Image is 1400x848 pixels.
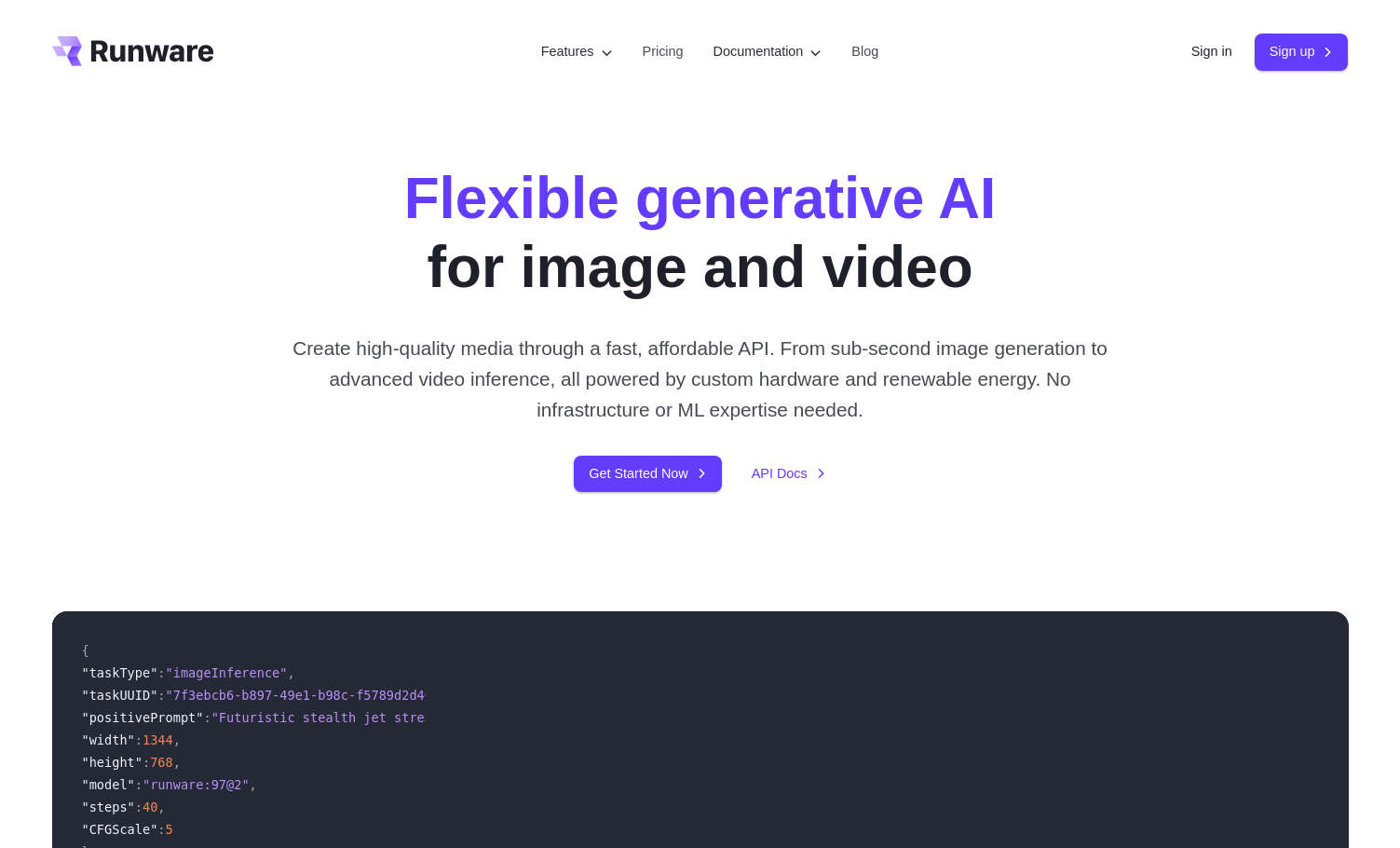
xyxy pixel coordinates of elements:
a: Blog [851,41,878,62]
span: "7f3ebcb6-b897-49e1-b98c-f5789d2d40d7" [166,688,455,703]
span: "model" [82,777,135,792]
span: "CFGScale" [82,822,158,837]
a: Get Started Now [574,456,721,492]
span: , [157,800,165,814]
span: , [173,732,181,747]
span: , [250,777,257,792]
span: "imageInference" [166,665,288,680]
span: { [82,643,89,658]
a: Sign in [1191,41,1232,62]
h1: for image and video [404,164,997,303]
strong: Flexible generative AI [404,166,997,230]
span: : [135,732,143,747]
span: , [287,665,294,680]
span: : [135,800,143,814]
span: : [143,755,150,770]
label: Documentation [714,41,822,62]
span: : [135,777,143,792]
span: 40 [143,800,157,814]
a: Pricing [643,41,684,62]
span: 768 [150,755,173,770]
a: API Docs [752,463,826,485]
span: : [203,710,211,725]
span: , [173,755,181,770]
a: Go to / [52,36,214,66]
span: "steps" [82,800,135,814]
span: "height" [82,755,143,770]
span: "runware:97@2" [143,777,250,792]
label: Features [541,41,613,62]
span: "taskType" [82,665,158,680]
p: Create high-quality media through a fast, affordable API. From sub-second image generation to adv... [285,333,1115,426]
a: Sign up [1255,34,1349,70]
span: "taskUUID" [82,688,158,703]
span: "width" [82,732,135,747]
span: "positivePrompt" [82,710,204,725]
span: : [157,665,165,680]
span: "Futuristic stealth jet streaking through a neon-lit cityscape with glowing purple exhaust" [211,710,905,725]
span: 5 [166,822,173,837]
span: : [157,688,165,703]
span: : [157,822,165,837]
span: 1344 [143,732,173,747]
